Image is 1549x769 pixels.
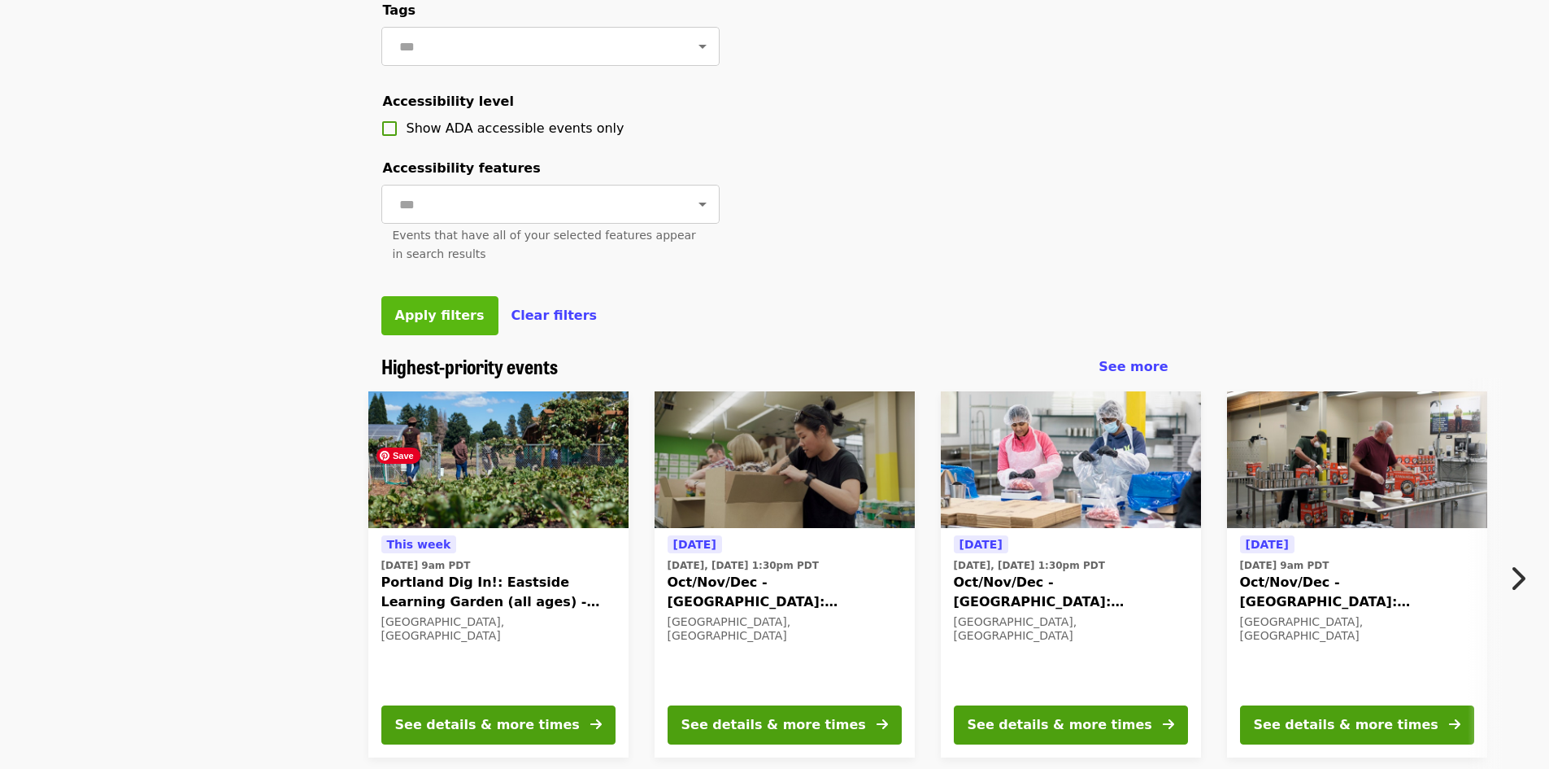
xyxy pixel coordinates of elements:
i: chevron-right icon [1509,563,1525,594]
span: Oct/Nov/Dec - [GEOGRAPHIC_DATA]: Repack/Sort (age [DEMOGRAPHIC_DATA]+) [1240,573,1474,612]
a: See more [1099,357,1168,377]
time: [DATE] 9am PDT [381,558,471,573]
button: See details & more times [1240,706,1474,745]
button: Clear filters [511,306,598,326]
span: Clear filters [511,308,598,323]
img: Oct/Nov/Dec - Portland: Repack/Sort (age 8+) organized by Oregon Food Bank [655,391,915,528]
div: [GEOGRAPHIC_DATA], [GEOGRAPHIC_DATA] [1240,615,1474,643]
span: Accessibility level [383,94,514,109]
span: Portland Dig In!: Eastside Learning Garden (all ages) - Aug/Sept/Oct [381,573,616,612]
button: Next item [1495,556,1549,601]
div: [GEOGRAPHIC_DATA], [GEOGRAPHIC_DATA] [954,615,1188,643]
span: This week [387,538,451,551]
a: Highest-priority events [381,355,558,378]
div: See details & more times [1254,715,1438,735]
div: See details & more times [681,715,866,735]
span: [DATE] [673,538,716,551]
img: Portland Dig In!: Eastside Learning Garden (all ages) - Aug/Sept/Oct organized by Oregon Food Bank [368,391,629,528]
span: Accessibility features [383,160,541,176]
button: See details & more times [381,706,616,745]
button: Apply filters [381,296,498,335]
span: Tags [383,2,416,18]
span: Show ADA accessible events only [407,120,624,136]
a: See details for "Portland Dig In!: Eastside Learning Garden (all ages) - Aug/Sept/Oct" [368,391,629,758]
span: Oct/Nov/Dec - [GEOGRAPHIC_DATA]: Repack/Sort (age [DEMOGRAPHIC_DATA]+) [668,573,902,612]
span: Highest-priority events [381,352,558,380]
a: See details for "Oct/Nov/Dec - Portland: Repack/Sort (age 8+)" [655,391,915,758]
img: Oct/Nov/Dec - Beaverton: Repack/Sort (age 10+) organized by Oregon Food Bank [941,391,1201,528]
time: [DATE] 9am PDT [1240,558,1329,573]
div: [GEOGRAPHIC_DATA], [GEOGRAPHIC_DATA] [381,615,616,643]
div: [GEOGRAPHIC_DATA], [GEOGRAPHIC_DATA] [668,615,902,643]
i: arrow-right icon [1163,717,1174,732]
i: arrow-right icon [590,717,602,732]
div: See details & more times [968,715,1152,735]
span: See more [1099,359,1168,374]
span: Save [376,448,420,464]
span: Oct/Nov/Dec - [GEOGRAPHIC_DATA]: Repack/Sort (age [DEMOGRAPHIC_DATA]+) [954,573,1188,612]
button: Open [691,193,714,216]
span: [DATE] [959,538,1003,551]
div: See details & more times [395,715,580,735]
i: arrow-right icon [1449,717,1460,732]
time: [DATE], [DATE] 1:30pm PDT [668,558,819,573]
i: arrow-right icon [877,717,888,732]
a: See details for "Oct/Nov/Dec - Portland: Repack/Sort (age 16+)" [1227,391,1487,758]
time: [DATE], [DATE] 1:30pm PDT [954,558,1105,573]
span: Events that have all of your selected features appear in search results [393,229,696,260]
img: Oct/Nov/Dec - Portland: Repack/Sort (age 16+) organized by Oregon Food Bank [1227,391,1487,528]
a: See details for "Oct/Nov/Dec - Beaverton: Repack/Sort (age 10+)" [941,391,1201,758]
span: Apply filters [395,308,485,323]
button: See details & more times [668,706,902,745]
button: Open [691,35,714,58]
div: Highest-priority events [368,355,1181,378]
button: See details & more times [954,706,1188,745]
span: [DATE] [1246,538,1289,551]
